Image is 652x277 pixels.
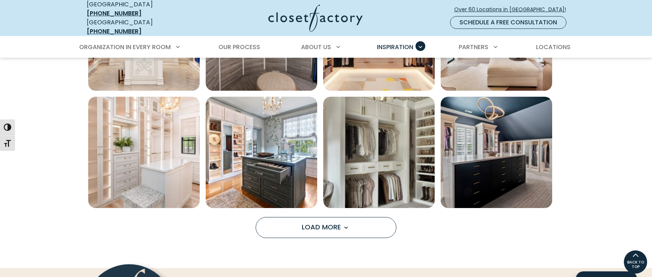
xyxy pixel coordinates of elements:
a: [PHONE_NUMBER] [87,27,142,36]
img: Luxury closet withLED-lit shelving, Raised Panel drawers, a mirrored vanity, and adjustable shoe ... [88,97,200,208]
img: Closet Factory Logo [268,4,363,32]
span: Our Process [218,43,260,51]
span: Inspiration [377,43,413,51]
a: Open inspiration gallery to preview enlarged image [88,97,200,208]
img: White custom closet shelving, open shelving for shoes, and dual hanging sections for a curated wa... [323,97,435,208]
img: Wardrobe closet with all glass door fronts and black central island with flat front door faces an... [441,97,552,208]
a: Over 60 Locations in [GEOGRAPHIC_DATA]! [454,3,572,16]
a: Schedule a Free Consultation [450,16,566,29]
a: Open inspiration gallery to preview enlarged image [323,97,435,208]
span: Load More [302,222,351,232]
span: BACK TO TOP [624,260,647,269]
a: BACK TO TOP [623,250,647,274]
div: [GEOGRAPHIC_DATA] [87,18,196,36]
span: Partners [459,43,488,51]
a: [PHONE_NUMBER] [87,9,142,18]
span: About Us [301,43,331,51]
span: Locations [536,43,571,51]
nav: Primary Menu [74,37,578,58]
a: Open inspiration gallery to preview enlarged image [206,97,317,208]
span: Organization in Every Room [79,43,171,51]
span: Over 60 Locations in [GEOGRAPHIC_DATA]! [454,6,572,13]
img: Dressing room featuring central island with velvet jewelry drawers, LED lighting, elite toe stops... [206,97,317,208]
button: Load more inspiration gallery images [256,217,396,238]
a: Open inspiration gallery to preview enlarged image [441,97,552,208]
